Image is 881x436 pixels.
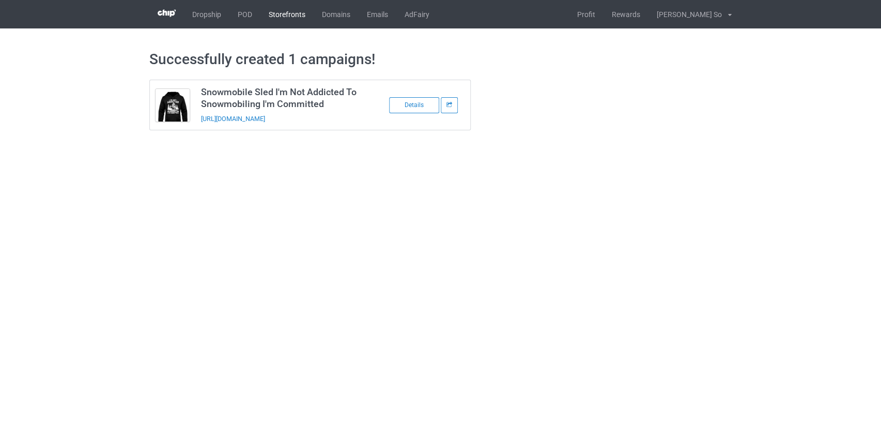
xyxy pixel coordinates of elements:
a: Details [389,100,441,109]
img: 3d383065fc803cdd16c62507c020ddf8.png [158,9,176,17]
a: [URL][DOMAIN_NAME] [201,115,265,123]
div: Details [389,97,439,113]
h3: Snowmobile Sled I'm Not Addicted To Snowmobiling I'm Committed [201,86,364,110]
div: [PERSON_NAME] So [648,2,722,27]
h1: Successfully created 1 campaigns! [149,50,732,69]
